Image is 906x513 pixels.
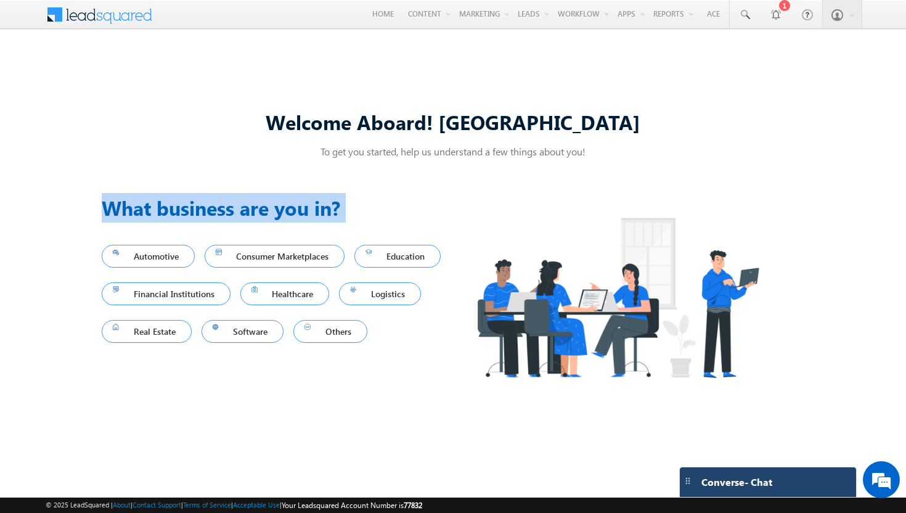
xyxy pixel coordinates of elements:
[113,501,131,509] a: About
[282,501,422,510] span: Your Leadsquared Account Number is
[350,285,410,302] span: Logistics
[404,501,422,510] span: 77832
[168,380,224,396] em: Start Chat
[64,65,207,81] div: Chat with us now
[216,248,334,265] span: Consumer Marketplaces
[365,248,430,265] span: Education
[21,65,52,81] img: d_60004797649_company_0_60004797649
[102,109,804,135] div: Welcome Aboard! [GEOGRAPHIC_DATA]
[113,248,184,265] span: Automotive
[701,477,772,488] span: Converse - Chat
[213,323,273,340] span: Software
[233,501,280,509] a: Acceptable Use
[16,114,225,369] textarea: Type your message and hit 'Enter'
[102,145,804,158] p: To get you started, help us understand a few things about you!
[453,193,782,402] img: Industry.png
[202,6,232,36] div: Minimize live chat window
[183,501,231,509] a: Terms of Service
[133,501,181,509] a: Contact Support
[683,476,693,486] img: carter-drag
[46,499,422,511] span: © 2025 LeadSquared | | | | |
[251,285,319,302] span: Healthcare
[102,193,453,223] h3: What business are you in?
[113,285,219,302] span: Financial Institutions
[304,323,356,340] span: Others
[113,323,181,340] span: Real Estate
